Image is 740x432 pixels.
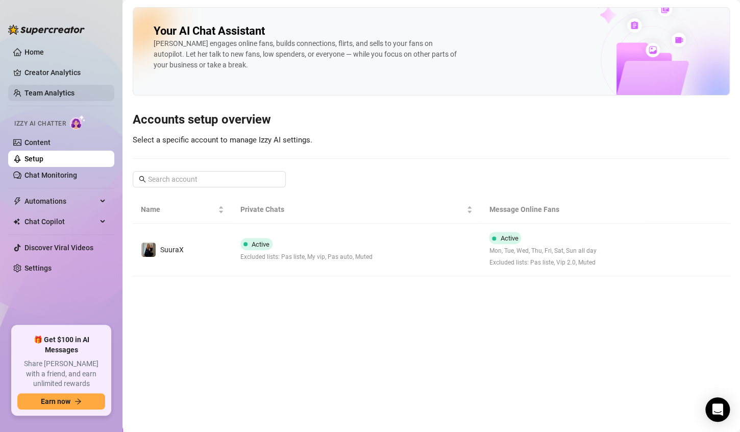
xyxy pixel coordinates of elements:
span: Excluded lists: Pas liste, Vip 2.0, Muted [489,258,596,268]
span: Earn now [41,397,70,405]
span: Automations [24,193,97,209]
th: Message Online Fans [481,196,647,224]
span: Chat Copilot [24,213,97,230]
span: Mon, Tue, Wed, Thu, Fri, Sat, Sun all day [489,246,596,256]
span: arrow-right [75,398,82,405]
img: AI Chatter [70,115,86,130]
a: Content [24,138,51,147]
a: Chat Monitoring [24,171,77,179]
img: Chat Copilot [13,218,20,225]
span: 🎁 Get $100 in AI Messages [17,335,105,355]
div: Open Intercom Messenger [705,397,730,422]
span: Name [141,204,216,215]
span: Share [PERSON_NAME] with a friend, and earn unlimited rewards [17,359,105,389]
button: Earn nowarrow-right [17,393,105,410]
div: [PERSON_NAME] engages online fans, builds connections, flirts, and sells to your fans on autopilo... [154,38,460,70]
span: Active [252,241,269,248]
span: Excluded lists: Pas liste, My vip, Pas auto, Muted [240,252,373,262]
a: Setup [24,155,43,163]
span: SuuraX [160,246,184,254]
a: Creator Analytics [24,64,106,81]
span: thunderbolt [13,197,21,205]
span: Select a specific account to manage Izzy AI settings. [133,135,312,145]
span: Private Chats [240,204,465,215]
a: Home [24,48,44,56]
h3: Accounts setup overview [133,112,730,128]
th: Name [133,196,232,224]
img: logo-BBDzfeDw.svg [8,25,85,35]
a: Settings [24,264,52,272]
input: Search account [148,174,272,185]
a: Discover Viral Videos [24,244,93,252]
span: search [139,176,146,183]
a: Team Analytics [24,89,75,97]
h2: Your AI Chat Assistant [154,24,265,38]
span: Active [500,234,518,242]
span: Izzy AI Chatter [14,119,66,129]
th: Private Chats [232,196,481,224]
img: SuuraX [141,243,156,257]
